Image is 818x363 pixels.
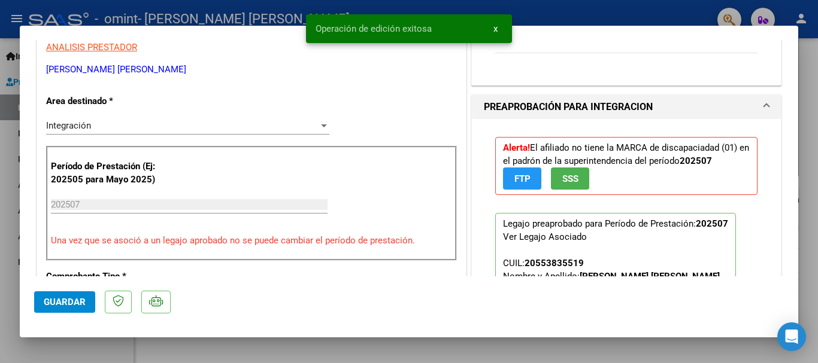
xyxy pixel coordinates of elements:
[525,257,584,270] div: 20553835519
[562,173,578,184] span: SSS
[46,270,169,283] p: Comprobante Tipo *
[503,142,530,153] strong: Alerta!
[46,63,457,77] p: [PERSON_NAME] [PERSON_NAME]
[46,94,169,108] p: Area destinado *
[503,258,720,334] span: CUIL: Nombre y Apellido: Período Desde: Período Hasta: Admite Dependencia:
[34,291,95,313] button: Guardar
[316,23,432,35] span: Operación de edición exitosa
[580,271,720,282] strong: [PERSON_NAME] [PERSON_NAME]
[696,218,728,229] strong: 202507
[46,42,137,53] span: ANALISIS PRESTADOR
[503,230,587,243] div: Ver Legajo Asociado
[44,297,86,307] span: Guardar
[493,23,498,34] span: x
[777,322,806,351] div: Open Intercom Messenger
[514,173,531,184] span: FTP
[484,100,653,114] h1: PREAPROBACIÓN PARA INTEGRACION
[484,18,507,39] button: x
[51,234,452,248] p: Una vez que se asoció a un legajo aprobado no se puede cambiar el período de prestación.
[503,167,541,190] button: FTP
[472,95,781,119] mat-expansion-panel-header: PREAPROBACIÓN PARA INTEGRACION
[503,142,749,184] span: El afiliado no tiene la MARCA de discapaciadad (01) en el padrón de la superintendencia del período
[51,160,171,187] p: Período de Prestación (Ej: 202505 para Mayo 2025)
[680,155,712,166] strong: 202507
[46,120,91,131] span: Integración
[551,167,589,190] button: SSS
